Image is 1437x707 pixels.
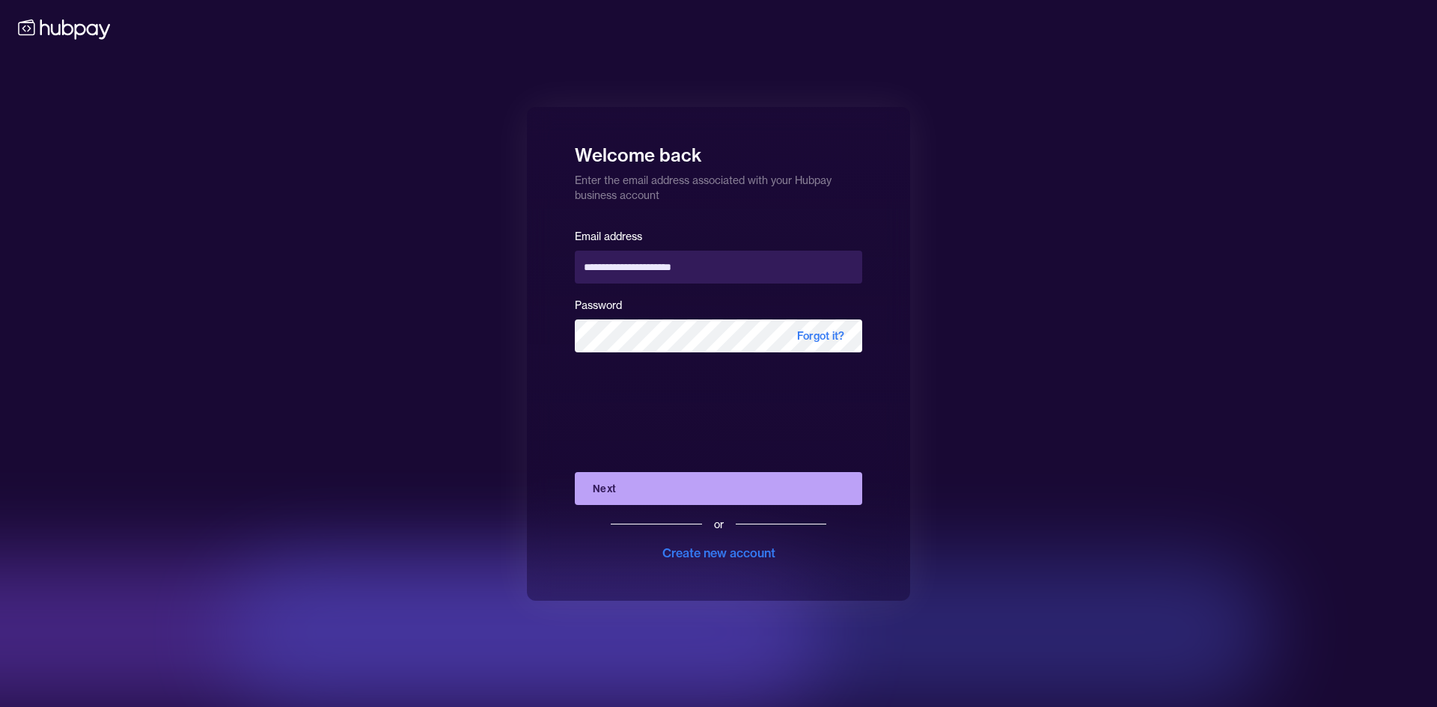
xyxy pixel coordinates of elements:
[575,134,862,167] h1: Welcome back
[662,544,775,562] div: Create new account
[575,230,642,243] label: Email address
[575,167,862,203] p: Enter the email address associated with your Hubpay business account
[575,299,622,312] label: Password
[779,319,862,352] span: Forgot it?
[575,472,862,505] button: Next
[714,517,724,532] div: or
